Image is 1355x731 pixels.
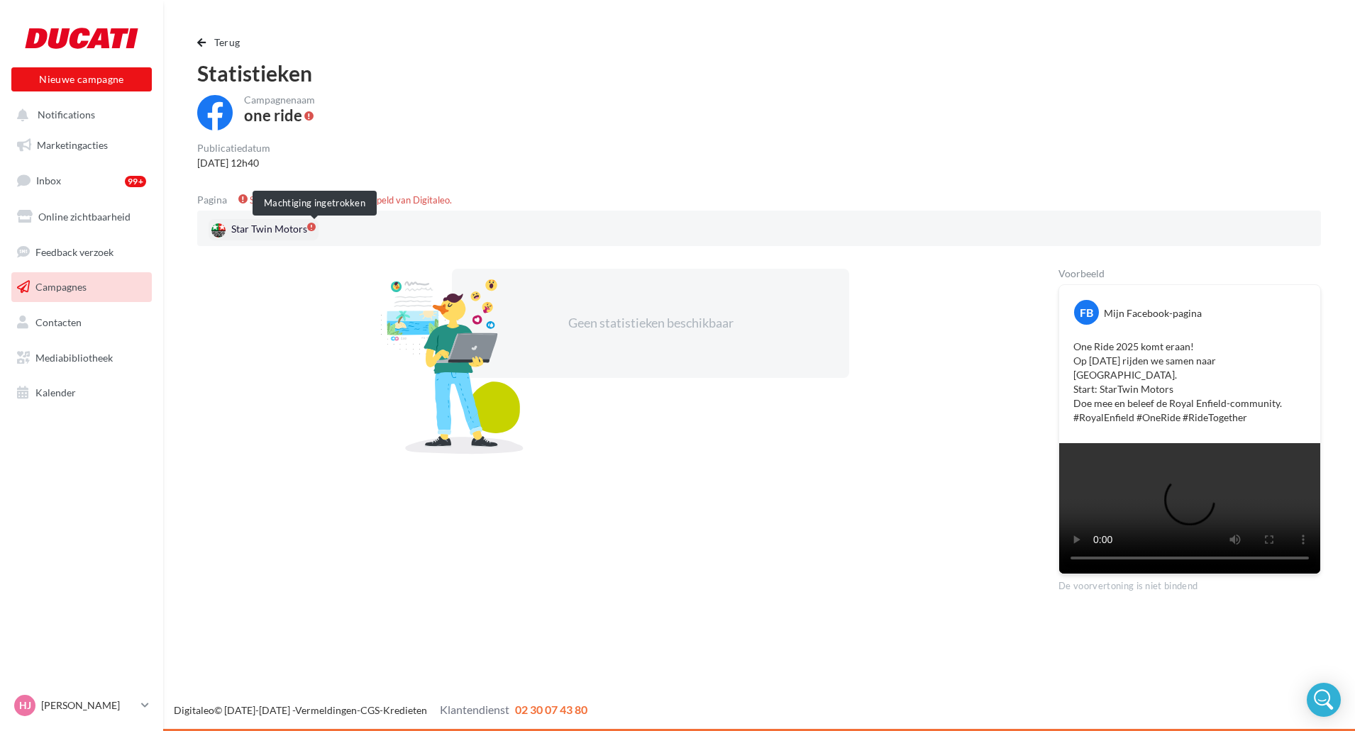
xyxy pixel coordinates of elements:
[1073,340,1306,425] p: One Ride 2025 komt eraan! Op [DATE] rijden we samen naar [GEOGRAPHIC_DATA]. Start: StarTwin Motor...
[197,195,238,205] div: Pagina
[9,165,155,196] a: Inbox99+
[197,34,245,51] button: Terug
[360,704,380,716] a: CGS
[295,704,357,716] a: Vermeldingen
[9,238,155,267] a: Feedback verzoek
[174,704,587,716] span: © [DATE]-[DATE] - - -
[125,176,146,187] div: 99+
[9,308,155,337] a: Contacten
[9,202,155,232] a: Online zichtbaarheid
[209,219,575,240] a: Star Twin Motors
[35,386,76,398] span: Kalender
[35,316,82,328] span: Contacten
[35,281,87,293] span: Campagnes
[197,156,270,170] div: [DATE] 12h40
[37,139,108,151] span: Marketingacties
[1104,306,1202,320] div: Mijn Facebook-pagina
[19,698,31,713] span: HJ
[1074,300,1099,325] div: FB
[1307,683,1341,717] div: Open Intercom Messenger
[1058,269,1321,279] div: Voorbeeld
[9,343,155,373] a: Mediabibliotheek
[244,95,315,105] div: Campagnenaam
[1058,574,1321,593] div: De voorvertoning is niet bindend
[35,245,114,257] span: Feedback verzoek
[9,272,155,302] a: Campagnes
[35,352,113,364] span: Mediabibliotheek
[209,219,319,240] div: Star Twin Motors
[253,191,377,216] div: Machtiging ingetrokken
[11,692,152,719] a: HJ [PERSON_NAME]
[9,130,155,160] a: Marketingacties
[515,703,587,716] span: 02 30 07 43 80
[440,703,509,716] span: Klantendienst
[197,62,1321,84] div: Statistieken
[41,698,135,713] p: [PERSON_NAME]
[244,108,302,123] div: one ride
[214,36,240,48] span: Terug
[9,378,155,408] a: Kalender
[174,704,214,716] a: Digitaleo
[36,174,61,186] span: Inbox
[497,314,804,333] div: Geen statistieken beschikbaar
[11,67,152,91] button: Nieuwe campagne
[197,143,270,153] div: Publicatiedatum
[250,194,452,206] span: Sommige pagina's zijn losgekoppeld van Digitaleo.
[38,211,131,223] span: Online zichtbaarheid
[38,109,95,121] span: Notifications
[383,704,427,716] a: Kredieten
